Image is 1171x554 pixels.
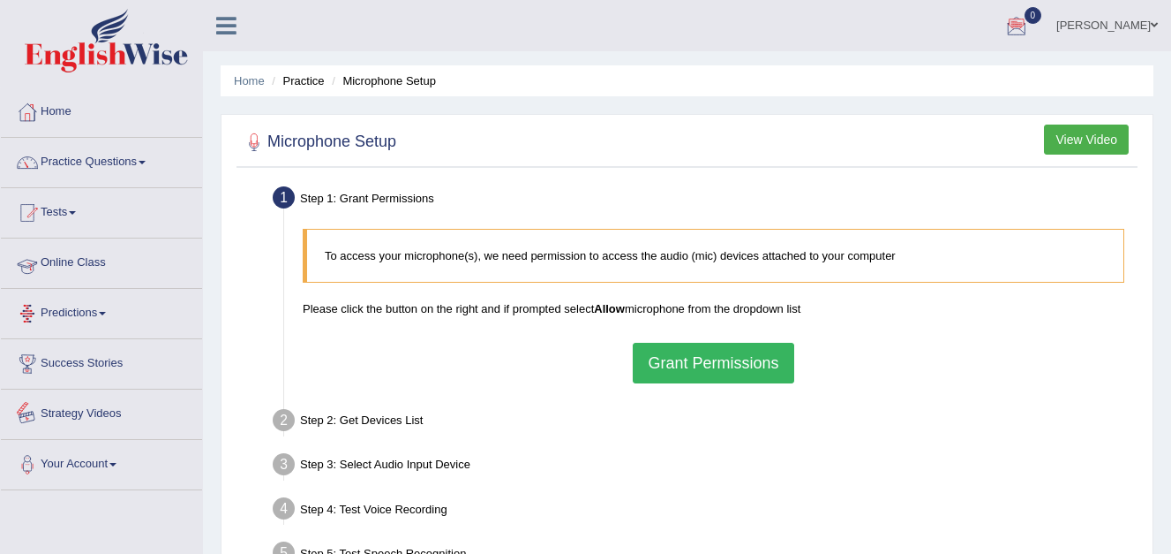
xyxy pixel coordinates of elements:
button: View Video [1044,125,1129,155]
b: Allow [594,302,625,315]
a: Online Class [1,239,202,283]
a: Home [1,87,202,132]
a: Success Stories [1,339,202,383]
p: Please click the button on the right and if prompted select microphone from the dropdown list [303,300,1124,317]
a: Your Account [1,440,202,484]
div: Step 4: Test Voice Recording [265,492,1145,531]
li: Microphone Setup [327,72,436,89]
div: Step 2: Get Devices List [265,404,1145,443]
div: Step 3: Select Audio Input Device [265,448,1145,487]
div: Step 1: Grant Permissions [265,181,1145,220]
a: Predictions [1,289,202,333]
a: Tests [1,188,202,232]
a: Home [234,74,265,87]
li: Practice [267,72,324,89]
button: Grant Permissions [633,343,793,383]
h2: Microphone Setup [241,129,396,156]
a: Practice Questions [1,138,202,182]
span: 0 [1025,7,1042,24]
p: To access your microphone(s), we need permission to access the audio (mic) devices attached to yo... [325,247,1106,264]
a: Strategy Videos [1,390,202,434]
